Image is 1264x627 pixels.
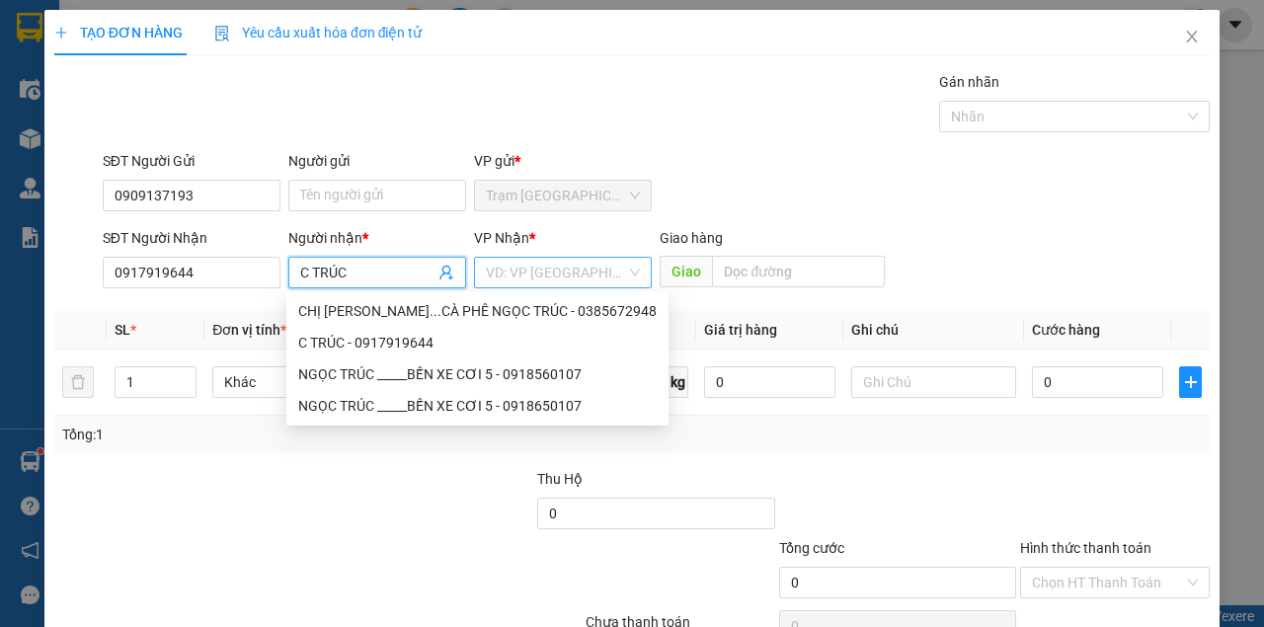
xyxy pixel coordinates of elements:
[286,327,669,358] div: C TRÚC - 0917919644
[10,10,286,47] li: Xe Khách THẮNG
[54,25,183,40] span: TẠO ĐƠN HÀNG
[298,395,657,417] div: NGỌC TRÚC _____BẾN XE CƠI 5 - 0918650107
[286,295,669,327] div: CHỊ THANH...CÀ PHÊ NGỌC TRÚC - 0385672948
[214,26,230,41] img: icon
[1164,10,1220,65] button: Close
[62,424,490,445] div: Tổng: 1
[298,332,657,353] div: C TRÚC - 0917919644
[286,390,669,422] div: NGỌC TRÚC _____BẾN XE CƠI 5 - 0918650107
[474,230,529,246] span: VP Nhận
[704,322,777,338] span: Giá trị hàng
[10,84,136,149] li: VP Trạm [GEOGRAPHIC_DATA]
[115,322,130,338] span: SL
[939,74,999,90] label: Gán nhãn
[54,26,68,39] span: plus
[486,181,640,210] span: Trạm Sài Gòn
[136,109,232,146] b: Khóm 7 - Thị Trấn Sông Đốc
[660,230,723,246] span: Giao hàng
[843,311,1024,350] th: Ghi chú
[1032,322,1100,338] span: Cước hàng
[1184,29,1200,44] span: close
[704,366,835,398] input: 0
[103,227,280,249] div: SĐT Người Nhận
[779,540,844,556] span: Tổng cước
[298,300,657,322] div: CHỊ [PERSON_NAME]...CÀ PHÊ NGỌC TRÚC - 0385672948
[288,150,466,172] div: Người gửi
[537,471,583,487] span: Thu Hộ
[10,10,79,79] img: logo.jpg
[669,366,688,398] span: kg
[1179,366,1202,398] button: plus
[136,84,263,106] li: VP Trạm Sông Đốc
[474,150,652,172] div: VP gửi
[1180,374,1201,390] span: plus
[62,366,94,398] button: delete
[660,256,712,287] span: Giao
[136,110,150,123] span: environment
[298,363,657,385] div: NGỌC TRÚC _____BẾN XE CƠI 5 - 0918560107
[438,265,454,280] span: user-add
[851,366,1016,398] input: Ghi Chú
[288,227,466,249] div: Người nhận
[1020,540,1151,556] label: Hình thức thanh toán
[286,358,669,390] div: NGỌC TRÚC _____BẾN XE CƠI 5 - 0918560107
[214,25,423,40] span: Yêu cầu xuất hóa đơn điện tử
[103,150,280,172] div: SĐT Người Gửi
[712,256,884,287] input: Dọc đường
[224,367,365,397] span: Khác
[212,322,286,338] span: Đơn vị tính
